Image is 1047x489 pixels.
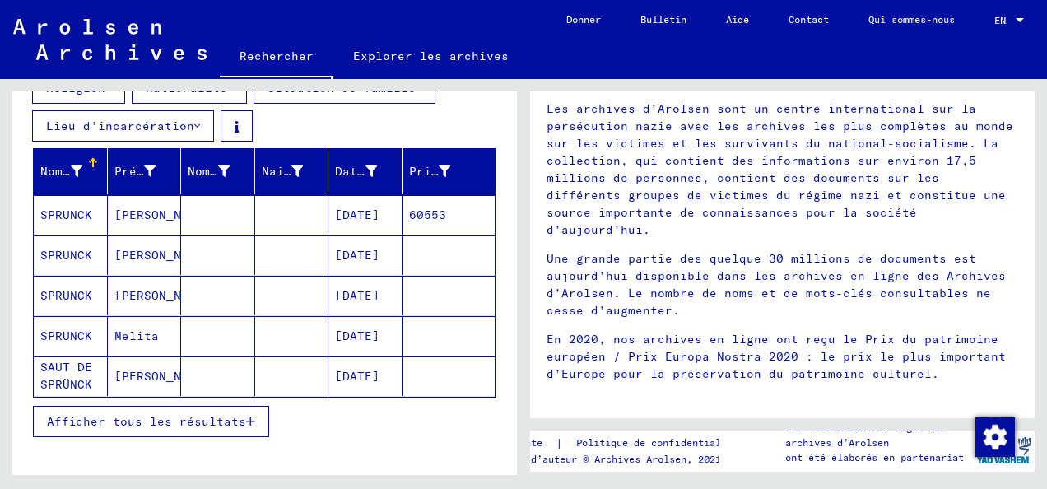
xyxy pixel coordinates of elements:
[46,119,194,133] font: Lieu d’incarcération
[13,19,207,60] img: Arolsen_neg.svg
[262,158,328,184] div: Naissance
[114,164,159,179] font: Prénom
[328,148,403,194] mat-header-cell: Geburtsdatum
[40,164,144,179] font: Nom de famille
[973,430,1035,471] img: yv_logo.png
[328,276,403,315] mat-cell: [DATE]
[146,81,227,95] font: Nationalité
[975,417,1015,457] img: Modifier le consentement
[785,450,971,480] p: ont été élaborés en partenariat avec
[114,158,181,184] div: Prénom
[328,356,403,396] mat-cell: [DATE]
[46,81,105,95] font: Religion
[108,148,182,194] mat-header-cell: Vorname
[328,235,403,275] mat-cell: [DATE]
[556,435,563,452] font: |
[108,316,182,356] mat-cell: Melita
[40,158,107,184] div: Nom de famille
[409,158,476,184] div: Prisonnier #
[108,235,182,275] mat-cell: [PERSON_NAME]
[33,406,269,437] button: Afficher tous les résultats
[34,235,108,275] mat-cell: SPRUNCK
[785,421,971,450] p: Les collections en ligne des archives d’Arolsen
[32,110,214,142] button: Lieu d’incarcération
[34,276,108,315] mat-cell: SPRUNCK
[975,417,1014,456] div: Modifier le consentement
[262,164,328,179] font: Naissance
[34,195,108,235] mat-cell: SPRUNCK
[108,276,182,315] mat-cell: [PERSON_NAME]
[328,195,403,235] mat-cell: [DATE]
[547,250,1018,319] p: Une grande partie des quelque 30 millions de documents est aujourd’hui disponible dans les archiv...
[108,356,182,396] mat-cell: [PERSON_NAME]
[547,100,1018,239] p: Les archives d’Arolsen sont un centre international sur la persécution nazie avec les archives le...
[328,316,403,356] mat-cell: [DATE]
[188,158,254,184] div: Nom de jeune fille
[188,164,320,179] font: Nom de jeune fille
[255,148,329,194] mat-header-cell: Geburt‏
[181,148,255,194] mat-header-cell: Geburtsname
[47,414,246,429] span: Afficher tous les résultats
[403,148,496,194] mat-header-cell: Prisoner #
[333,36,528,76] a: Explorer les archives
[220,36,333,79] a: Rechercher
[268,81,416,95] font: Situation de famille
[34,356,108,396] mat-cell: SAUT DE SPRÜNCK
[34,148,108,194] mat-header-cell: Nachname
[108,195,182,235] mat-cell: [PERSON_NAME]
[491,452,758,467] p: Droits d’auteur © Archives Arolsen, 2021
[563,435,758,452] a: Politique de confidentialité
[335,158,402,184] div: Date de naissance
[34,316,108,356] mat-cell: SPRUNCK
[547,331,1018,383] p: En 2020, nos archives en ligne ont reçu le Prix du patrimoine européen / Prix Europa Nostra 2020 ...
[335,164,461,179] font: Date de naissance
[403,195,496,235] mat-cell: 60553
[409,164,498,179] font: Prisonnier #
[994,15,1012,26] span: EN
